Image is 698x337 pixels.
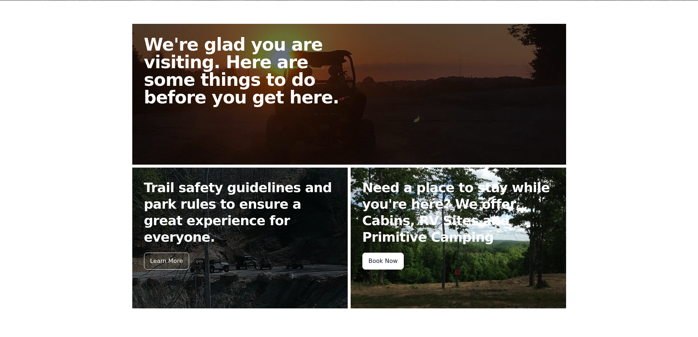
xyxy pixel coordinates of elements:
[144,253,189,270] div: Learn More
[362,179,554,245] h2: Need a place to stay while you're here? We offer Cabins, RV Sites and Primitive Camping
[362,253,404,270] div: Book Now
[351,168,566,308] a: Need a place to stay while you're here? We offer Cabins, RV Sites and Primitive Camping Book Now
[144,179,336,245] h2: Trail safety guidelines and park rules to ensure a great experience for everyone.
[132,24,566,165] a: We're glad you are visiting. Here are some things to do before you get here.
[132,168,348,308] a: Trail safety guidelines and park rules to ensure a great experience for everyone. Learn More
[144,36,355,106] h2: We're glad you are visiting. Here are some things to do before you get here.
